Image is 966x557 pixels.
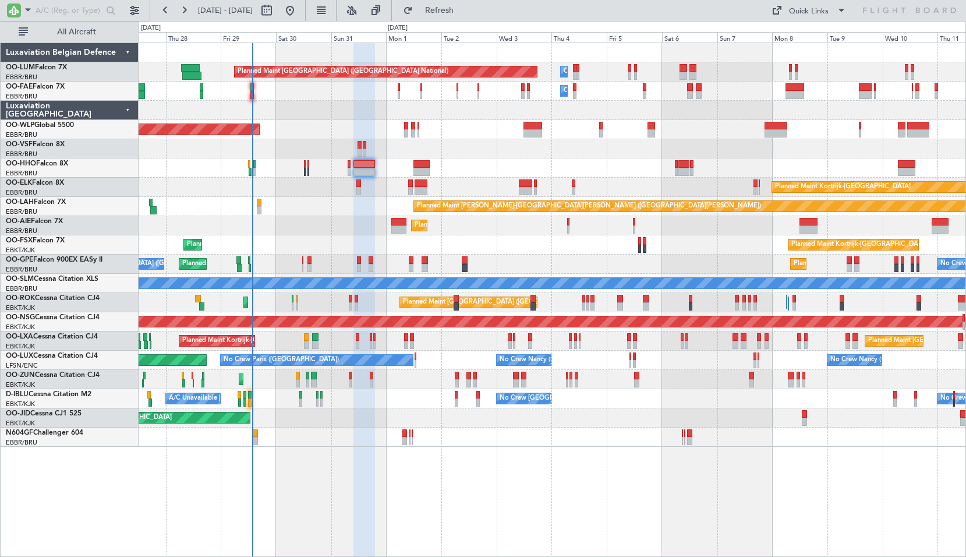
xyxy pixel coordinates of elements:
[6,400,35,408] a: EBKT/KJK
[141,23,161,33] div: [DATE]
[6,314,35,321] span: OO-NSG
[6,169,37,178] a: EBBR/BRU
[6,122,34,129] span: OO-WLP
[6,150,37,158] a: EBBR/BRU
[6,333,33,340] span: OO-LXA
[6,410,30,417] span: OO-JID
[6,438,37,447] a: EBBR/BRU
[417,198,761,215] div: Planned Maint [PERSON_NAME]-[GEOGRAPHIC_DATA][PERSON_NAME] ([GEOGRAPHIC_DATA][PERSON_NAME])
[386,32,441,43] div: Mon 1
[388,23,408,33] div: [DATE]
[6,64,35,71] span: OO-LUM
[6,237,33,244] span: OO-FSX
[6,284,37,293] a: EBBR/BRU
[6,131,37,139] a: EBBR/BRU
[6,246,35,255] a: EBKT/KJK
[30,28,123,36] span: All Aircraft
[6,391,91,398] a: D-IBLUCessna Citation M2
[6,64,67,71] a: OO-LUMFalcon 7X
[6,83,33,90] span: OO-FAE
[6,419,35,428] a: EBKT/KJK
[6,207,37,216] a: EBBR/BRU
[224,351,339,369] div: No Crew Paris ([GEOGRAPHIC_DATA])
[6,122,74,129] a: OO-WLPGlobal 5500
[6,304,35,312] a: EBKT/KJK
[6,391,29,398] span: D-IBLU
[6,188,37,197] a: EBBR/BRU
[6,265,37,274] a: EBBR/BRU
[6,160,68,167] a: OO-HHOFalcon 8X
[500,390,695,407] div: No Crew [GEOGRAPHIC_DATA] ([GEOGRAPHIC_DATA] National)
[58,255,253,273] div: No Crew [GEOGRAPHIC_DATA] ([GEOGRAPHIC_DATA] National)
[6,276,34,283] span: OO-SLM
[6,352,98,359] a: OO-LUXCessna Citation CJ4
[564,63,643,80] div: Owner Melsbroek Air Base
[772,32,827,43] div: Mon 8
[13,23,126,41] button: All Aircraft
[6,237,65,244] a: OO-FSXFalcon 7X
[6,141,33,148] span: OO-VSF
[169,390,355,407] div: A/C Unavailable [GEOGRAPHIC_DATA]-[GEOGRAPHIC_DATA]
[415,217,598,234] div: Planned Maint [GEOGRAPHIC_DATA] ([GEOGRAPHIC_DATA])
[6,429,83,436] a: N604GFChallenger 604
[6,429,33,436] span: N604GF
[276,32,331,43] div: Sat 30
[6,141,65,148] a: OO-VSFFalcon 8X
[6,333,98,340] a: OO-LXACessna Citation CJ4
[6,410,82,417] a: OO-JIDCessna CJ1 525
[6,352,33,359] span: OO-LUX
[564,82,643,100] div: Owner Melsbroek Air Base
[238,63,448,80] div: Planned Maint [GEOGRAPHIC_DATA] ([GEOGRAPHIC_DATA] National)
[500,351,569,369] div: No Crew Nancy (Essey)
[6,218,31,225] span: OO-AIE
[415,6,464,15] span: Refresh
[398,1,468,20] button: Refresh
[6,199,34,206] span: OO-LAH
[6,83,65,90] a: OO-FAEFalcon 7X
[166,32,221,43] div: Thu 28
[221,32,276,43] div: Fri 29
[883,32,938,43] div: Wed 10
[6,295,35,302] span: OO-ROK
[6,372,100,379] a: OO-ZUNCessna Citation CJ4
[497,32,552,43] div: Wed 3
[6,276,98,283] a: OO-SLMCessna Citation XLS
[6,372,35,379] span: OO-ZUN
[198,5,253,16] span: [DATE] - [DATE]
[6,314,100,321] a: OO-NSGCessna Citation CJ4
[242,371,378,388] div: Planned Maint Kortrijk-[GEOGRAPHIC_DATA]
[331,32,387,43] div: Sun 31
[6,92,37,101] a: EBBR/BRU
[441,32,497,43] div: Tue 2
[6,179,32,186] span: OO-ELK
[551,32,607,43] div: Thu 4
[717,32,773,43] div: Sun 7
[6,160,36,167] span: OO-HHO
[6,218,63,225] a: OO-AIEFalcon 7X
[6,342,35,351] a: EBKT/KJK
[6,295,100,302] a: OO-ROKCessna Citation CJ4
[36,2,102,19] input: A/C (Reg. or Type)
[607,32,662,43] div: Fri 5
[827,32,883,43] div: Tue 9
[247,294,383,311] div: Planned Maint Kortrijk-[GEOGRAPHIC_DATA]
[6,227,37,235] a: EBBR/BRU
[403,294,586,311] div: Planned Maint [GEOGRAPHIC_DATA] ([GEOGRAPHIC_DATA])
[6,199,66,206] a: OO-LAHFalcon 7X
[6,361,38,370] a: LFSN/ENC
[6,380,35,389] a: EBKT/KJK
[6,256,33,263] span: OO-GPE
[6,73,37,82] a: EBBR/BRU
[6,256,102,263] a: OO-GPEFalcon 900EX EASy II
[187,236,323,253] div: Planned Maint Kortrijk-[GEOGRAPHIC_DATA]
[182,332,318,350] div: Planned Maint Kortrijk-[GEOGRAPHIC_DATA]
[662,32,717,43] div: Sat 6
[6,323,35,332] a: EBKT/KJK
[6,179,64,186] a: OO-ELKFalcon 8X
[182,255,393,273] div: Planned Maint [GEOGRAPHIC_DATA] ([GEOGRAPHIC_DATA] National)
